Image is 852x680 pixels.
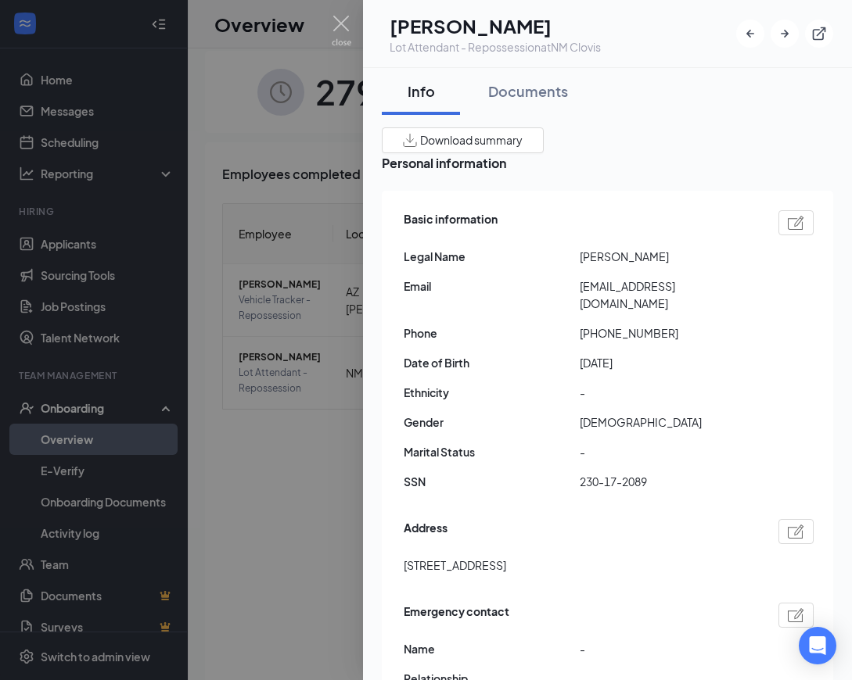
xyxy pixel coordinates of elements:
[771,20,799,48] button: ArrowRight
[580,354,756,371] span: [DATE]
[404,443,580,460] span: Marital Status
[580,443,756,460] span: -
[580,324,756,342] span: [PHONE_NUMBER]
[580,248,756,265] span: [PERSON_NAME]
[382,153,833,173] span: Personal information
[382,127,544,153] button: Download summary
[580,384,756,401] span: -
[404,384,580,401] span: Ethnicity
[799,627,836,664] div: Open Intercom Messenger
[811,26,827,41] svg: ExternalLink
[390,13,601,39] h1: [PERSON_NAME]
[404,413,580,431] span: Gender
[580,473,756,490] span: 230-17-2089
[488,81,568,101] div: Documents
[580,277,756,312] span: [EMAIL_ADDRESS][DOMAIN_NAME]
[736,20,764,48] button: ArrowLeftNew
[390,39,601,55] div: Lot Attendant - Repossession at NM Clovis
[404,603,509,628] span: Emergency contact
[404,519,448,544] span: Address
[805,20,833,48] button: ExternalLink
[404,640,580,657] span: Name
[777,26,793,41] svg: ArrowRight
[580,640,756,657] span: -
[404,277,580,295] span: Email
[420,132,523,149] span: Download summary
[404,210,498,235] span: Basic information
[404,557,506,574] span: [STREET_ADDRESS]
[404,324,580,342] span: Phone
[404,248,580,265] span: Legal Name
[580,413,756,431] span: [DEMOGRAPHIC_DATA]
[742,26,758,41] svg: ArrowLeftNew
[404,354,580,371] span: Date of Birth
[404,473,580,490] span: SSN
[397,81,444,101] div: Info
